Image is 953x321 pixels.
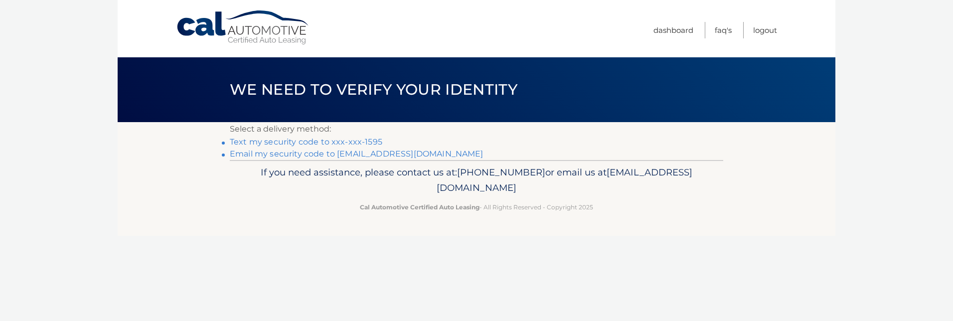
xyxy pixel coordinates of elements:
[753,22,777,38] a: Logout
[715,22,732,38] a: FAQ's
[176,10,311,45] a: Cal Automotive
[236,164,717,196] p: If you need assistance, please contact us at: or email us at
[230,80,517,99] span: We need to verify your identity
[230,137,382,147] a: Text my security code to xxx-xxx-1595
[236,202,717,212] p: - All Rights Reserved - Copyright 2025
[360,203,479,211] strong: Cal Automotive Certified Auto Leasing
[457,166,545,178] span: [PHONE_NUMBER]
[653,22,693,38] a: Dashboard
[230,122,723,136] p: Select a delivery method:
[230,149,483,159] a: Email my security code to [EMAIL_ADDRESS][DOMAIN_NAME]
